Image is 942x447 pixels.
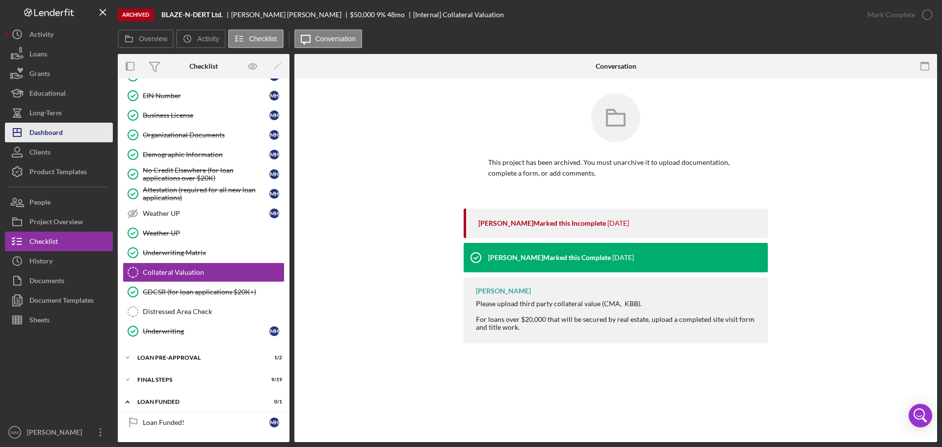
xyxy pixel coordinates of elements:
div: History [29,251,52,273]
button: Long-Term [5,103,113,123]
div: Underwriting [143,327,269,335]
button: Product Templates [5,162,113,182]
div: Dashboard [29,123,63,145]
div: Checklist [29,232,58,254]
div: FINAL STEPS [137,377,258,383]
a: Distressed Area Check [123,302,285,321]
button: People [5,192,113,212]
button: Dashboard [5,123,113,142]
a: Business LicenseMH [123,105,285,125]
div: [PERSON_NAME] Marked this Incomplete [478,219,606,227]
div: $50,000 [350,11,375,19]
button: Mark Complete [858,5,937,25]
a: Attestation (required for all new loan applications)MH [123,184,285,204]
text: MM [11,430,19,435]
div: Demographic Information [143,151,269,158]
div: [PERSON_NAME] [476,287,531,295]
a: Weather UP [123,223,285,243]
div: 9 / 19 [264,377,282,383]
div: M H [269,169,279,179]
a: Loan Funded!MH [123,413,285,432]
div: Activity [29,25,53,47]
a: EIN NumberMH [123,86,285,105]
div: Open Intercom Messenger [909,404,932,427]
label: Conversation [315,35,356,43]
button: Checklist [228,29,284,48]
button: Educational [5,83,113,103]
button: Loans [5,44,113,64]
div: 48 mo [387,11,405,19]
button: Conversation [294,29,363,48]
button: Documents [5,271,113,290]
div: Loan Funded! [143,419,269,426]
div: Checklist [189,62,218,70]
div: EIN Number [143,92,269,100]
div: Attestation (required for all new loan applications) [143,186,269,202]
div: M H [269,189,279,199]
div: Conversation [596,62,636,70]
div: 0 / 1 [264,399,282,405]
button: Sheets [5,310,113,330]
div: Long-Term [29,103,62,125]
div: M H [269,130,279,140]
a: Demographic InformationMH [123,145,285,164]
div: Distressed Area Check [143,308,284,316]
div: Collateral Valuation [143,268,284,276]
div: Please upload third party collateral value (CMA, KBB). For loans over $20,000 that will be secure... [476,300,758,331]
div: Organizational Documents [143,131,269,139]
div: Grants [29,64,50,86]
div: 9 % [376,11,386,19]
button: Activity [5,25,113,44]
div: M H [269,209,279,218]
div: M H [269,91,279,101]
div: [PERSON_NAME] Marked this Complete [488,254,611,262]
b: BLAZE-N-DERT Ltd. [161,11,223,19]
time: 2024-09-11 20:33 [612,254,634,262]
button: Checklist [5,232,113,251]
label: Overview [139,35,167,43]
button: Overview [118,29,174,48]
time: 2024-10-02 15:58 [607,219,629,227]
div: Loans [29,44,47,66]
div: Educational [29,83,66,105]
div: 1 / 2 [264,355,282,361]
button: Grants [5,64,113,83]
div: LOAN FUNDED [137,399,258,405]
div: Product Templates [29,162,87,184]
label: Activity [197,35,219,43]
a: Weather UPMH [123,204,285,223]
button: Clients [5,142,113,162]
div: Business License [143,111,269,119]
div: [PERSON_NAME] [PERSON_NAME] [231,11,350,19]
button: Document Templates [5,290,113,310]
label: Checklist [249,35,277,43]
div: Documents [29,271,64,293]
div: Sheets [29,310,50,332]
div: Clients [29,142,51,164]
div: No Credit Elsewhere (for loan applications over $20K) [143,166,269,182]
a: Project Overview [5,212,113,232]
button: MM[PERSON_NAME] [5,422,113,442]
div: Mark Complete [867,5,915,25]
div: LOAN PRE-APPROVAL [137,355,258,361]
div: M H [269,326,279,336]
a: Collateral Valuation [123,263,285,282]
div: M H [269,110,279,120]
div: Underwriting Matrix [143,249,284,257]
a: Underwriting Matrix [123,243,285,263]
div: Project Overview [29,212,83,234]
div: Weather UP [143,229,284,237]
div: GDCSR (for loan applications $20K+) [143,288,284,296]
a: UnderwritingMH [123,321,285,341]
